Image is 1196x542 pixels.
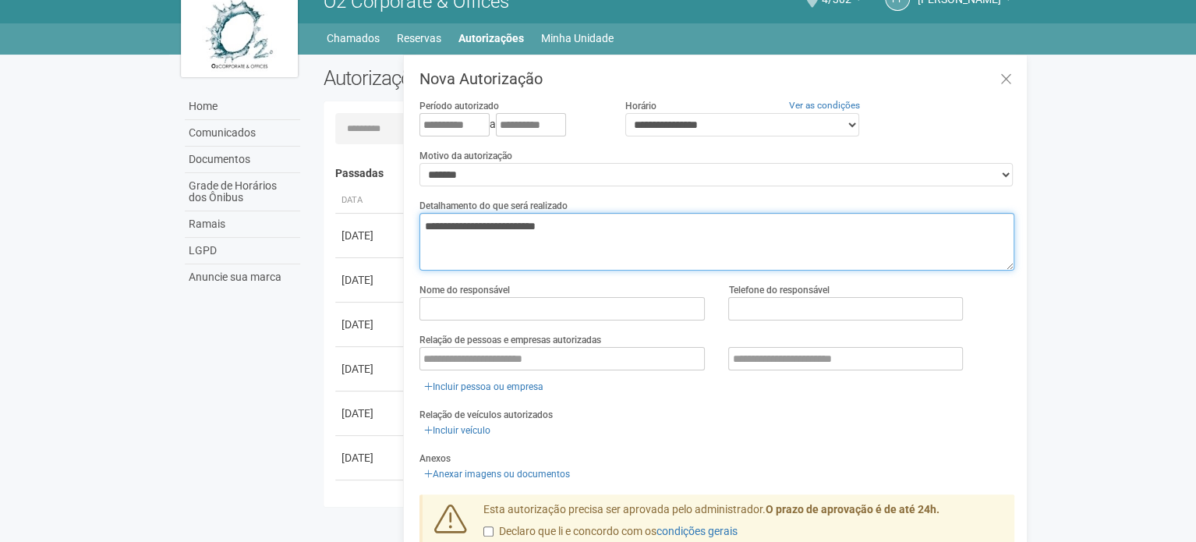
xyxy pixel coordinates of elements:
label: Relação de pessoas e empresas autorizadas [419,333,601,347]
a: LGPD [185,238,300,264]
a: Home [185,94,300,120]
div: [DATE] [341,450,399,466]
div: [DATE] [341,272,399,288]
div: a [419,113,602,136]
div: [DATE] [341,228,399,243]
label: Detalhamento do que será realizado [419,199,568,213]
a: Reservas [397,27,441,49]
input: Declaro que li e concordo com oscondições gerais [483,526,494,537]
a: Chamados [327,27,380,49]
a: condições gerais [656,525,738,537]
label: Nome do responsável [419,283,510,297]
th: Data [335,188,405,214]
div: [DATE] [341,361,399,377]
a: Documentos [185,147,300,173]
label: Telefone do responsável [728,283,829,297]
h4: Passadas [335,168,1003,179]
strong: O prazo de aprovação é de até 24h. [766,503,939,515]
a: Ver as condições [789,100,860,111]
a: Incluir veículo [419,422,495,439]
label: Relação de veículos autorizados [419,408,553,422]
div: [DATE] [341,406,399,421]
label: Horário [625,99,656,113]
label: Declaro que li e concordo com os [483,524,738,540]
a: Comunicados [185,120,300,147]
a: Anexar imagens ou documentos [419,466,575,483]
a: Ramais [185,211,300,238]
label: Período autorizado [419,99,499,113]
label: Motivo da autorização [419,149,512,163]
a: Minha Unidade [541,27,614,49]
h3: Nova Autorização [419,71,1014,87]
a: Autorizações [458,27,524,49]
a: Grade de Horários dos Ônibus [185,173,300,211]
a: Anuncie sua marca [185,264,300,290]
h2: Autorizações [324,66,657,90]
a: Incluir pessoa ou empresa [419,378,548,395]
label: Anexos [419,452,451,466]
div: [DATE] [341,317,399,332]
